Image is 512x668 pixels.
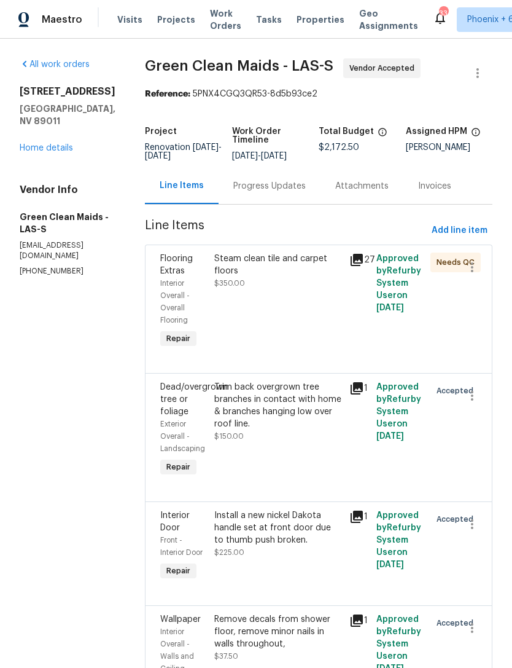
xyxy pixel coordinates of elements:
[349,613,369,628] div: 1
[117,14,142,26] span: Visits
[145,152,171,160] span: [DATE]
[160,179,204,192] div: Line Items
[20,144,73,152] a: Home details
[261,152,287,160] span: [DATE]
[20,85,115,98] h2: [STREET_ADDRESS]
[214,549,244,556] span: $225.00
[427,219,492,242] button: Add line item
[160,615,201,624] span: Wallpaper
[145,219,427,242] span: Line Items
[319,143,359,152] span: $2,172.50
[436,385,478,397] span: Accepted
[376,383,421,441] span: Approved by Refurby System User on
[232,152,287,160] span: -
[359,7,418,32] span: Geo Assignments
[20,240,115,261] p: [EMAIL_ADDRESS][DOMAIN_NAME]
[471,127,481,143] span: The hpm assigned to this work order.
[376,304,404,312] span: [DATE]
[349,253,369,267] div: 27
[376,432,404,441] span: [DATE]
[378,127,387,143] span: The total cost of line items that have been proposed by Opendoor. This sum includes line items th...
[297,14,344,26] span: Properties
[406,143,493,152] div: [PERSON_NAME]
[376,560,404,569] span: [DATE]
[214,653,238,660] span: $37.50
[160,280,190,324] span: Interior Overall - Overall Flooring
[418,180,451,192] div: Invoices
[20,184,115,196] h4: Vendor Info
[232,127,319,144] h5: Work Order Timeline
[145,58,333,73] span: Green Clean Maids - LAS-S
[210,7,241,32] span: Work Orders
[432,223,487,238] span: Add line item
[20,103,115,127] h5: [GEOGRAPHIC_DATA], NV 89011
[161,332,195,345] span: Repair
[145,143,222,160] span: Renovation
[335,180,389,192] div: Attachments
[214,433,244,440] span: $150.00
[157,14,195,26] span: Projects
[20,60,90,69] a: All work orders
[214,280,245,287] span: $350.00
[20,211,115,235] h5: Green Clean Maids - LAS-S
[349,509,369,524] div: 1
[160,536,203,556] span: Front - Interior Door
[145,88,492,100] div: 5PNX4CGQ3QR53-8d5b93ce2
[376,511,421,569] span: Approved by Refurby System User on
[233,180,306,192] div: Progress Updates
[439,7,448,20] div: 33
[349,62,419,74] span: Vendor Accepted
[232,152,258,160] span: [DATE]
[160,383,228,416] span: Dead/overgrown tree or foliage
[319,127,374,136] h5: Total Budget
[436,617,478,629] span: Accepted
[145,127,177,136] h5: Project
[214,509,342,546] div: Install a new nickel Dakota handle set at front door due to thumb push broken.
[436,256,479,269] span: Needs QC
[160,511,190,532] span: Interior Door
[161,565,195,577] span: Repair
[214,253,342,277] div: Steam clean tile and carpet floors
[214,381,342,430] div: Trim back overgrown tree branches in contact with home & branches hanging low over roof line.
[193,143,219,152] span: [DATE]
[145,143,222,160] span: -
[376,254,421,312] span: Approved by Refurby System User on
[406,127,467,136] h5: Assigned HPM
[160,420,205,452] span: Exterior Overall - Landscaping
[256,15,282,24] span: Tasks
[145,90,190,98] b: Reference:
[214,613,342,650] div: Remove decals from shower floor, remove minor nails in walls throughout,
[349,381,369,396] div: 1
[42,14,82,26] span: Maestro
[160,254,193,275] span: Flooring Extras
[161,461,195,473] span: Repair
[436,513,478,525] span: Accepted
[20,266,115,277] p: [PHONE_NUMBER]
